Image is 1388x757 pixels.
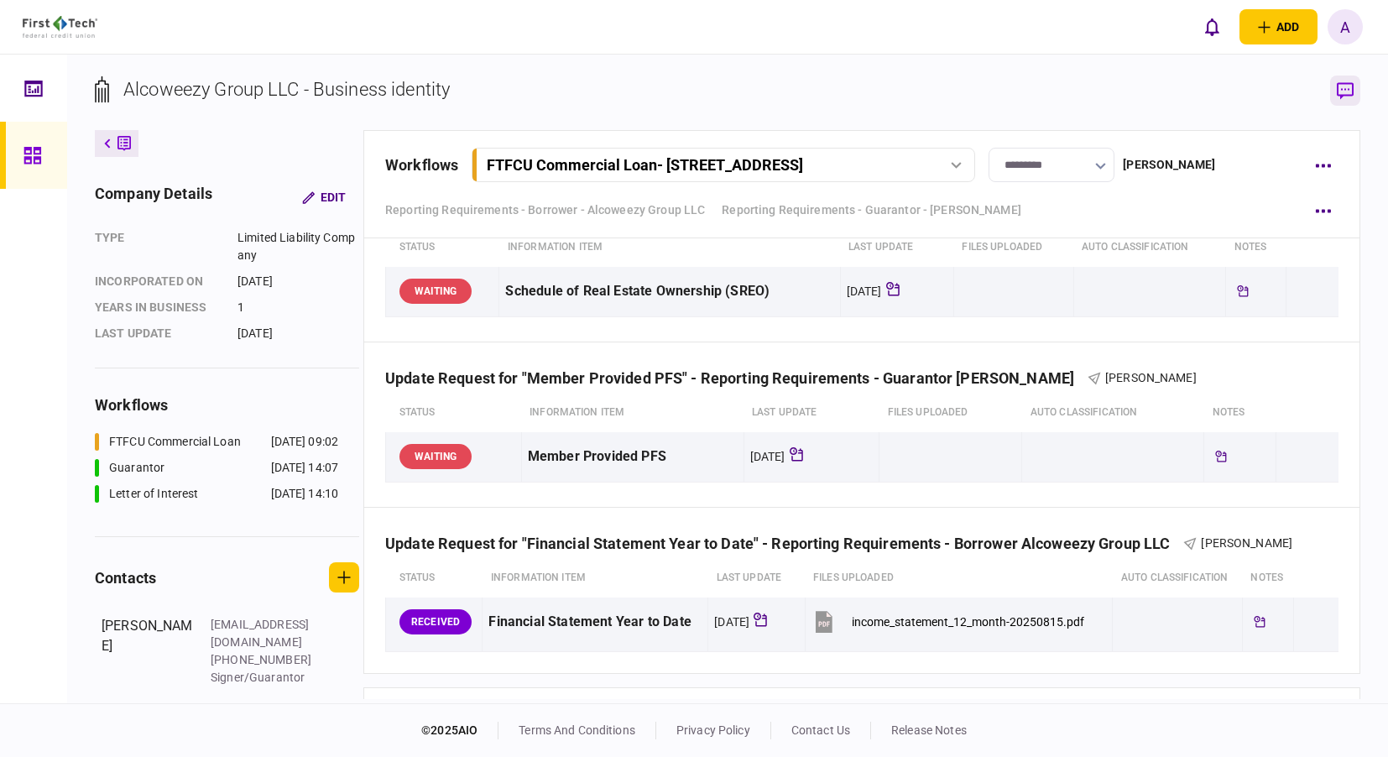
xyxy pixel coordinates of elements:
[289,182,359,212] button: Edit
[109,433,241,451] div: FTFCU Commercial Loan
[528,438,738,476] div: Member Provided PFS
[1201,536,1292,550] span: [PERSON_NAME]
[271,485,339,503] div: [DATE] 14:10
[472,148,975,182] button: FTFCU Commercial Loan- [STREET_ADDRESS]
[879,394,1022,432] th: Files uploaded
[211,669,320,687] div: Signer/Guarantor
[791,723,850,737] a: contact us
[385,369,1088,387] div: Update Request for "Member Provided PFS" - Reporting Requirements - Guarantor [PERSON_NAME]
[399,279,472,304] div: WAITING
[95,182,212,212] div: company details
[271,459,339,477] div: [DATE] 14:07
[744,394,879,432] th: last update
[519,723,635,737] a: terms and conditions
[109,459,164,477] div: Guarantor
[237,325,359,342] div: [DATE]
[95,229,221,264] div: Type
[386,559,483,598] th: status
[852,615,1084,629] div: income_statement_12_month-20250815.pdf
[1239,9,1318,44] button: open adding identity options
[95,485,338,503] a: Letter of Interest[DATE] 14:10
[271,433,339,451] div: [DATE] 09:02
[811,603,1084,641] button: income_statement_12_month-20250815.pdf
[1328,9,1363,44] button: A
[237,299,359,316] div: 1
[1073,228,1226,267] th: auto classification
[123,76,450,103] div: Alcoweezy Group LLC - Business identity
[399,609,472,634] div: RECEIVED
[1249,611,1271,633] div: Tickler available
[708,559,805,598] th: last update
[421,722,498,739] div: © 2025 AIO
[847,283,882,300] div: [DATE]
[385,201,705,219] a: Reporting Requirements - Borrower - Alcoweezy Group LLC
[385,154,458,176] div: workflows
[487,156,803,174] div: FTFCU Commercial Loan - [STREET_ADDRESS]
[483,559,708,598] th: Information item
[722,201,1021,219] a: Reporting Requirements - Guarantor - [PERSON_NAME]
[95,459,338,477] a: Guarantor[DATE] 14:07
[23,16,97,38] img: client company logo
[211,651,320,669] div: [PHONE_NUMBER]
[211,616,320,651] div: [EMAIL_ADDRESS][DOMAIN_NAME]
[505,273,833,311] div: Schedule of Real Estate Ownership (SREO)
[109,485,198,503] div: Letter of Interest
[95,433,338,451] a: FTFCU Commercial Loan[DATE] 09:02
[95,394,359,416] div: workflows
[95,273,221,290] div: incorporated on
[1226,228,1286,267] th: notes
[1123,156,1215,174] div: [PERSON_NAME]
[1022,394,1204,432] th: auto classification
[95,299,221,316] div: years in business
[1242,559,1293,598] th: notes
[385,535,1183,552] div: Update Request for "Financial Statement Year to Date" - Reporting Requirements - Borrower Alcowee...
[237,273,359,290] div: [DATE]
[1210,446,1232,467] div: Tickler available
[840,228,953,267] th: last update
[237,229,359,264] div: Limited Liability Company
[750,448,785,465] div: [DATE]
[386,228,499,267] th: status
[676,723,750,737] a: privacy policy
[95,325,221,342] div: last update
[1194,9,1229,44] button: open notifications list
[1113,559,1243,598] th: auto classification
[805,559,1113,598] th: Files uploaded
[521,394,744,432] th: Information item
[95,566,156,589] div: contacts
[1105,371,1197,384] span: [PERSON_NAME]
[399,444,472,469] div: WAITING
[953,228,1073,267] th: Files uploaded
[499,228,840,267] th: Information item
[1232,280,1254,302] div: Tickler available
[891,723,967,737] a: release notes
[386,394,522,432] th: status
[1204,394,1276,432] th: notes
[488,603,702,641] div: Financial Statement Year to Date
[714,613,749,630] div: [DATE]
[102,616,194,687] div: [PERSON_NAME]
